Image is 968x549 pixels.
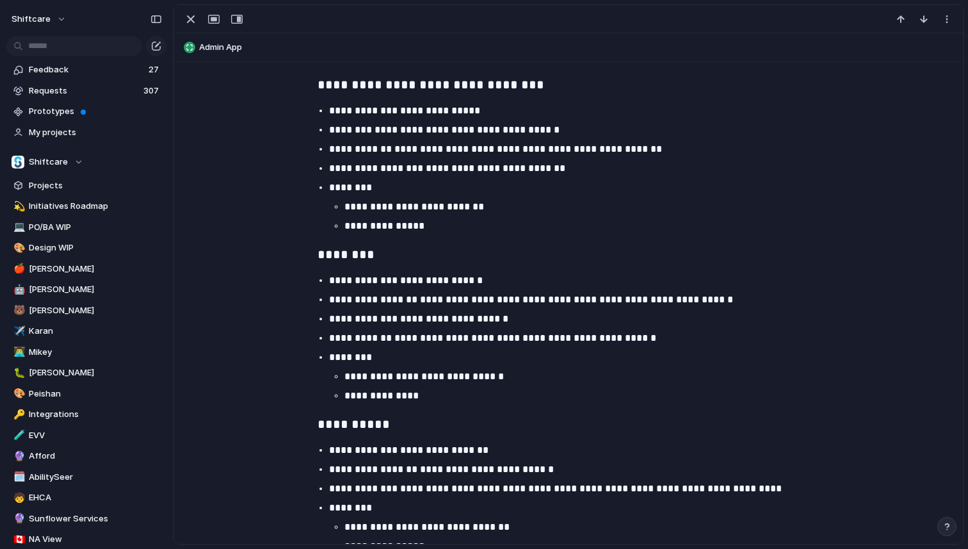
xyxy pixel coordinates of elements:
span: My projects [29,126,162,139]
span: [PERSON_NAME] [29,304,162,317]
a: 🐻[PERSON_NAME] [6,301,166,320]
button: 🧪 [12,429,24,442]
div: 🧒 [13,491,22,505]
div: 💻 [13,220,22,234]
div: 🎨 [13,241,22,256]
span: [PERSON_NAME] [29,366,162,379]
button: ✈️ [12,325,24,338]
a: 🐛[PERSON_NAME] [6,363,166,382]
button: shiftcare [6,9,73,29]
a: 🔮Sunflower Services [6,509,166,529]
a: 🔮Afford [6,447,166,466]
a: Feedback27 [6,60,166,79]
span: AbilitySeer [29,471,162,484]
div: 🔑 [13,407,22,422]
button: 🗓️ [12,471,24,484]
div: 👨‍💻 [13,345,22,359]
button: 🎨 [12,388,24,400]
button: 🧒 [12,491,24,504]
button: Admin App [180,37,957,58]
span: Feedback [29,63,145,76]
div: 🐻 [13,303,22,318]
span: Projects [29,179,162,192]
button: 👨‍💻 [12,346,24,359]
span: PO/BA WIP [29,221,162,234]
button: 🐻 [12,304,24,317]
div: 🍎 [13,261,22,276]
span: [PERSON_NAME] [29,263,162,275]
span: NA View [29,533,162,546]
span: Afford [29,450,162,463]
button: 🔑 [12,408,24,421]
span: Admin App [199,41,957,54]
button: 🍎 [12,263,24,275]
button: 🤖 [12,283,24,296]
a: 🧪EVV [6,426,166,445]
span: EHCA [29,491,162,504]
span: Requests [29,85,140,97]
a: 🗓️AbilitySeer [6,468,166,487]
a: ✈️Karan [6,322,166,341]
a: 🔑Integrations [6,405,166,424]
a: Prototypes [6,102,166,121]
span: Karan [29,325,162,338]
a: 💻PO/BA WIP [6,218,166,237]
a: Requests307 [6,81,166,101]
div: 🔮 [13,449,22,464]
a: Projects [6,176,166,195]
button: 🔮 [12,512,24,525]
div: ✈️ [13,324,22,339]
span: shiftcare [12,13,51,26]
div: 🧒EHCA [6,488,166,507]
button: Shiftcare [6,152,166,172]
div: 🎨 [13,386,22,401]
div: 🗓️ [13,470,22,484]
span: Initiatives Roadmap [29,200,162,213]
span: Mikey [29,346,162,359]
div: 🔮 [13,511,22,526]
div: 🐛 [13,366,22,381]
button: 🔮 [12,450,24,463]
a: 🎨Peishan [6,384,166,404]
span: 307 [143,85,161,97]
a: 👨‍💻Mikey [6,343,166,362]
a: My projects [6,123,166,142]
div: 💫 [13,199,22,214]
a: 🇨🇦NA View [6,530,166,549]
a: 💫Initiatives Roadmap [6,197,166,216]
button: 🎨 [12,242,24,254]
span: Design WIP [29,242,162,254]
button: 🇨🇦 [12,533,24,546]
span: 27 [149,63,161,76]
a: 🤖[PERSON_NAME] [6,280,166,299]
a: 🎨Design WIP [6,238,166,258]
span: Shiftcare [29,156,68,168]
span: Peishan [29,388,162,400]
button: 💻 [12,221,24,234]
a: 🍎[PERSON_NAME] [6,259,166,279]
span: EVV [29,429,162,442]
div: 🧪 [13,428,22,443]
span: Sunflower Services [29,512,162,525]
button: 🐛 [12,366,24,379]
span: Integrations [29,408,162,421]
button: 💫 [12,200,24,213]
span: [PERSON_NAME] [29,283,162,296]
span: Prototypes [29,105,162,118]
